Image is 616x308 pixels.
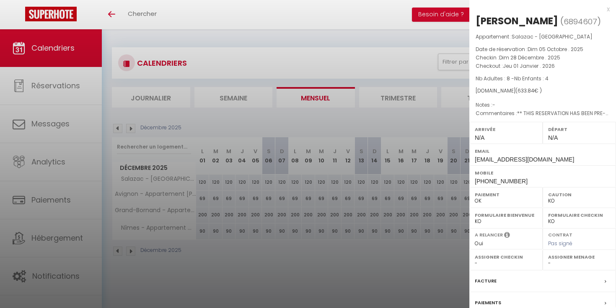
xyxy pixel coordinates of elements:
[548,253,611,261] label: Assigner Menage
[475,178,528,185] span: [PHONE_NUMBER]
[475,125,537,133] label: Arrivée
[475,231,503,239] label: A relancer
[499,54,560,61] span: Dim 28 Décembre . 2025
[475,169,611,177] label: Mobile
[560,15,601,27] span: ( )
[514,75,549,82] span: Nb Enfants : 4
[476,75,549,82] span: Nb Adultes : 8 -
[476,33,610,41] p: Appartement :
[476,109,610,118] p: Commentaires :
[475,298,501,307] label: Paiements
[548,134,558,141] span: N/A
[469,4,610,14] div: x
[492,101,495,108] span: -
[476,62,610,70] p: Checkout :
[476,54,610,62] p: Checkin :
[475,147,611,155] label: Email
[475,134,484,141] span: N/A
[475,211,537,219] label: Formulaire Bienvenue
[528,46,583,53] span: Dim 05 Octobre . 2025
[503,62,555,69] span: Jeu 01 Janvier . 2026
[515,87,542,94] span: ( € )
[504,231,510,241] i: Sélectionner OUI si vous souhaiter envoyer les séquences de messages post-checkout
[512,33,593,40] span: Salazac - [GEOGRAPHIC_DATA]
[475,253,537,261] label: Assigner Checkin
[476,87,610,95] div: [DOMAIN_NAME]
[548,231,572,237] label: Contrat
[475,277,497,285] label: Facture
[548,240,572,247] span: Pas signé
[475,156,574,163] span: [EMAIL_ADDRESS][DOMAIN_NAME]
[476,45,610,54] p: Date de réservation :
[476,101,610,109] p: Notes :
[564,16,597,27] span: 6894607
[548,125,611,133] label: Départ
[476,14,558,28] div: [PERSON_NAME]
[548,190,611,199] label: Caution
[475,190,537,199] label: Paiement
[548,211,611,219] label: Formulaire Checkin
[518,87,534,94] span: 633.84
